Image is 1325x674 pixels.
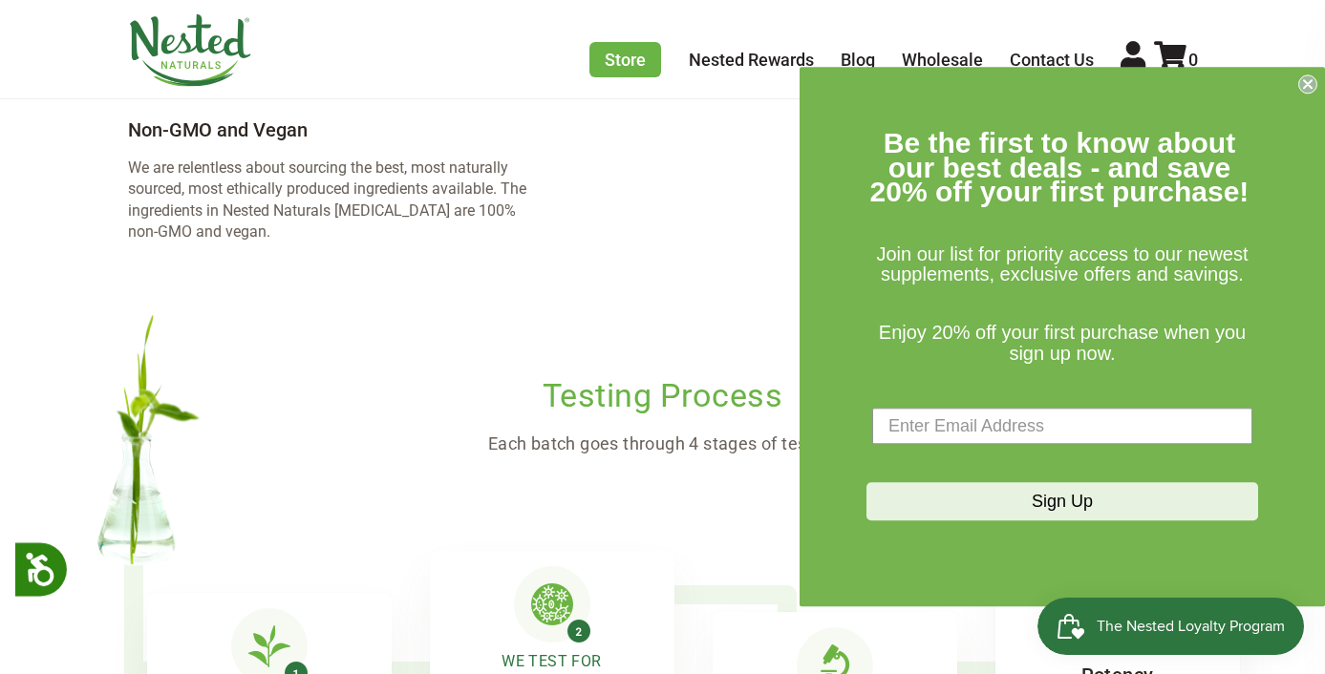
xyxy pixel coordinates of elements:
[97,314,1229,432] h2: Testing Process
[876,243,1248,285] span: Join our list for priority access to our newest supplements, exclusive offers and savings.
[1298,74,1317,94] button: Close dialog
[841,50,875,70] a: Blog
[589,42,661,77] a: Store
[128,118,546,142] h4: Non-GMO and Vegan
[1188,50,1198,70] span: 0
[800,67,1325,606] div: FLYOUT Form
[872,409,1252,445] input: Enter Email Address
[1010,50,1094,70] a: Contact Us
[97,431,1229,457] p: Each batch goes through 4 stages of testing
[514,566,590,642] img: Microbial Testing
[870,127,1250,207] span: Be the first to know about our best deals - and save 20% off your first purchase!
[879,322,1246,364] span: Enjoy 20% off your first purchase when you sign up now.
[689,50,814,70] a: Nested Rewards
[128,158,546,243] p: We are relentless about sourcing the best, most naturally sourced, most ethically produced ingred...
[866,483,1258,521] button: Sign Up
[128,14,252,87] img: Nested Naturals
[1154,50,1198,70] a: 0
[502,650,601,673] span: We Test For
[902,50,983,70] a: Wholesale
[1037,598,1306,655] iframe: Button to open loyalty program pop-up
